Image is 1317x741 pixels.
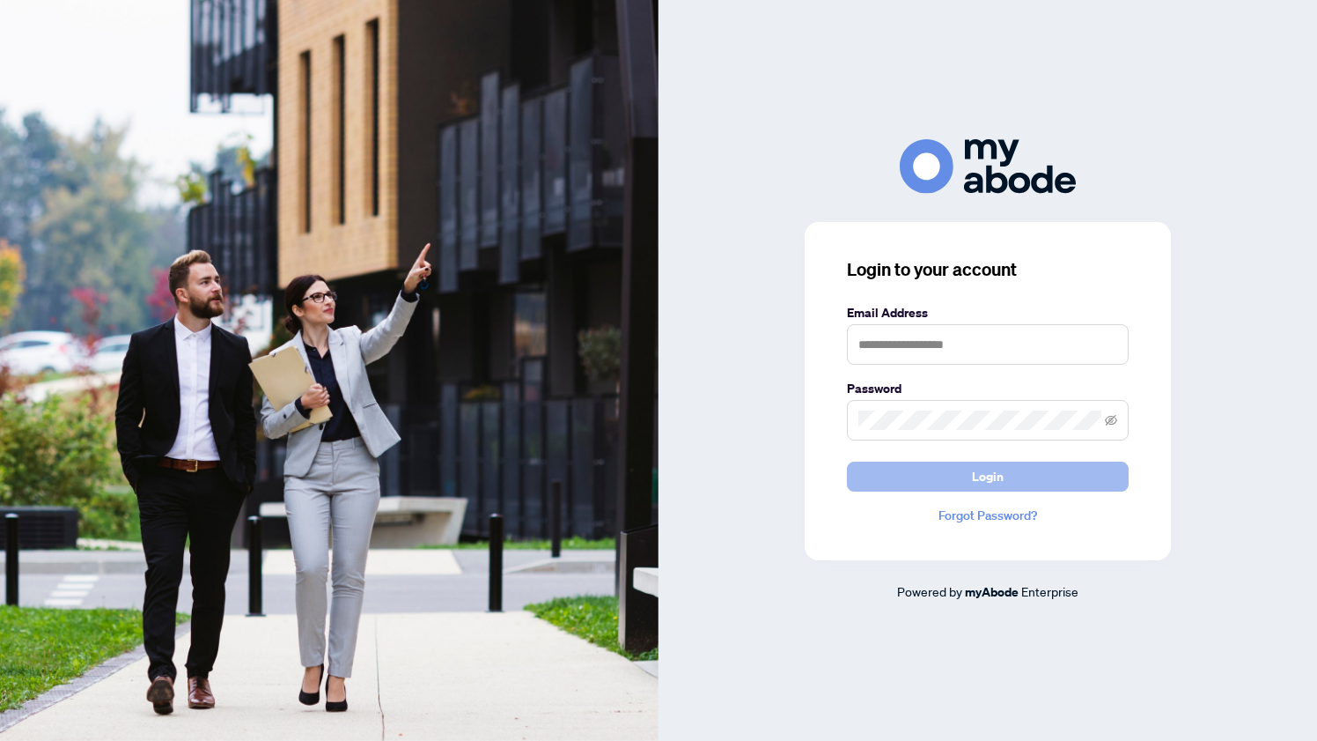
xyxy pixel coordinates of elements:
[847,257,1129,282] h3: Login to your account
[1021,583,1078,599] span: Enterprise
[972,463,1004,491] span: Login
[965,582,1019,602] a: myAbode
[900,139,1076,193] img: ma-logo
[897,583,962,599] span: Powered by
[1105,414,1117,426] span: eye-invisible
[847,379,1129,398] label: Password
[847,506,1129,525] a: Forgot Password?
[847,303,1129,322] label: Email Address
[847,462,1129,492] button: Login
